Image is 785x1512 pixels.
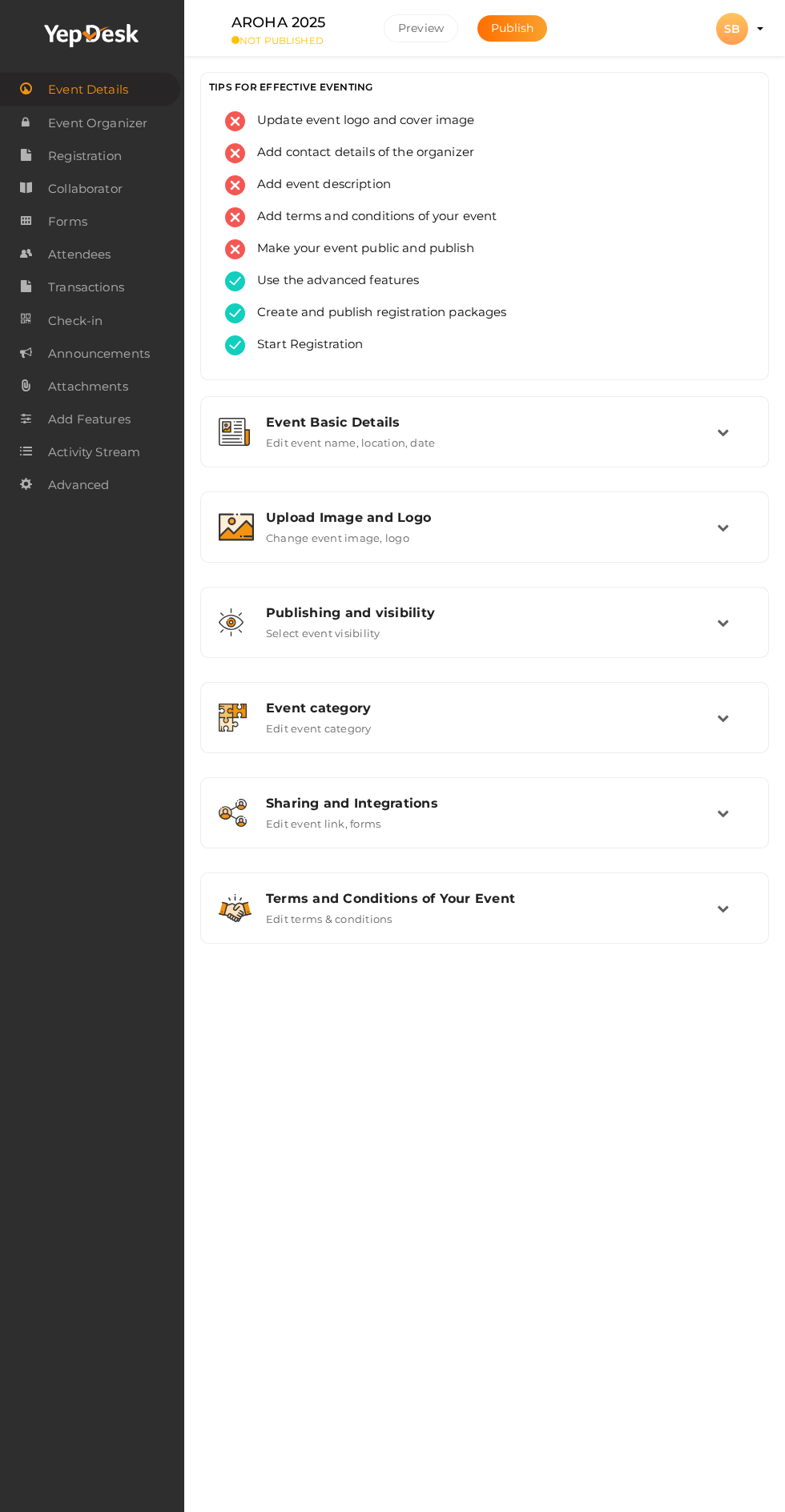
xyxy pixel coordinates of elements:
img: tick-success.svg [225,271,245,291]
div: Upload Image and Logo [266,510,717,525]
a: Event category Edit event category [209,723,760,738]
span: Create and publish registration packages [245,303,507,323]
span: Event Organizer [48,107,147,139]
img: error.svg [225,111,245,131]
img: tick-success.svg [225,303,245,323]
label: Edit event category [266,716,372,735]
span: Activity Stream [48,436,140,468]
span: Add event description [245,175,391,195]
img: image.svg [219,513,254,541]
span: Add terms and conditions of your event [245,207,497,227]
div: Terms and Conditions of Your Event [266,891,717,906]
a: Upload Image and Logo Change event image, logo [209,532,760,547]
div: Sharing and Integrations [266,796,717,811]
span: Use the advanced features [245,271,420,291]
span: Update event logo and cover image [245,111,475,131]
button: Publish [477,15,547,42]
span: Attendees [48,239,111,271]
a: Terms and Conditions of Your Event Edit terms & conditions [209,913,760,928]
span: Transactions [48,271,124,303]
img: error.svg [225,207,245,227]
a: Event Basic Details Edit event name, location, date [209,437,760,452]
img: tick-success.svg [225,335,245,355]
span: Publish [491,21,533,35]
span: Add Features [48,403,131,435]
button: SB [711,12,753,46]
div: Event category [266,700,717,716]
small: NOT PUBLISHED [231,34,360,46]
img: handshake.svg [219,894,252,922]
label: Edit event name, location, date [266,430,435,449]
div: SB [716,13,748,45]
span: Event Details [48,74,128,106]
span: Attachments [48,371,128,403]
span: Collaborator [48,173,123,205]
span: Check-in [48,305,103,337]
div: Event Basic Details [266,415,717,430]
span: Registration [48,140,122,172]
img: error.svg [225,239,245,259]
span: Start Registration [245,335,364,355]
label: Edit event link, forms [266,811,380,830]
label: Select event visibility [266,620,380,640]
img: error.svg [225,175,245,195]
a: Publishing and visibility Select event visibility [209,628,760,643]
label: Edit terms & conditions [266,906,392,925]
span: Make your event public and publish [245,239,474,259]
button: Preview [384,14,458,42]
img: sharing.svg [219,799,247,827]
img: event-details.svg [219,418,250,446]
img: shared-vision.svg [219,608,244,636]
img: category.svg [219,704,247,732]
a: Sharing and Integrations Edit event link, forms [209,818,760,833]
label: AROHA 2025 [231,11,325,34]
span: Forms [48,206,87,238]
profile-pic: SB [716,22,748,36]
span: Advanced [48,469,109,501]
span: Publishing and visibility [266,605,435,620]
h3: TIPS FOR EFFECTIVE EVENTING [209,81,760,93]
span: Add contact details of the organizer [245,143,474,163]
span: Announcements [48,338,150,370]
img: error.svg [225,143,245,163]
label: Change event image, logo [266,525,409,544]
